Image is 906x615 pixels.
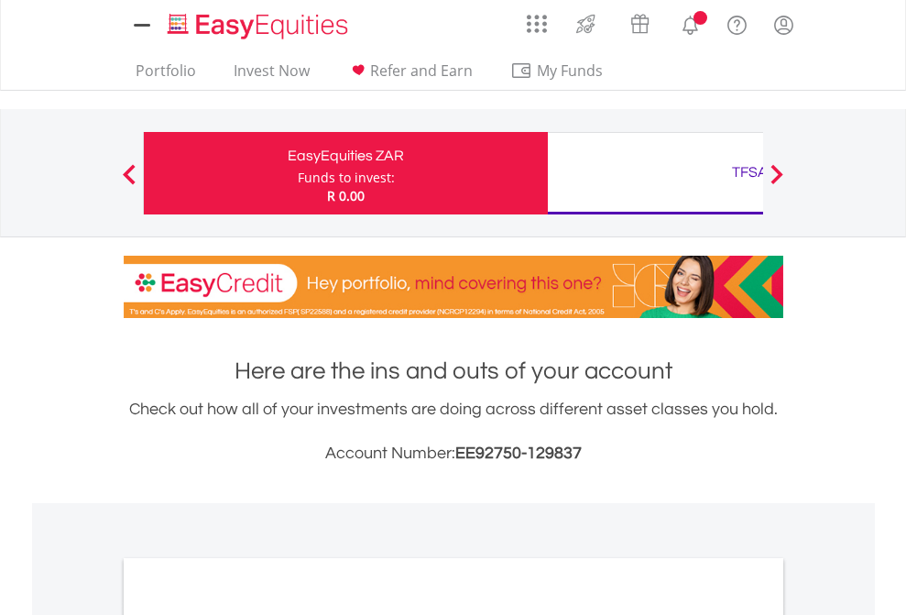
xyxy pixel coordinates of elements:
div: EasyEquities ZAR [155,143,537,169]
span: EE92750-129837 [455,445,582,462]
a: Portfolio [128,61,203,90]
a: Invest Now [226,61,317,90]
a: Notifications [667,5,714,41]
a: AppsGrid [515,5,559,34]
a: My Profile [760,5,807,45]
div: Check out how all of your investments are doing across different asset classes you hold. [124,397,783,467]
img: EasyEquities_Logo.png [164,11,355,41]
div: Funds to invest: [298,169,395,187]
h3: Account Number: [124,441,783,467]
a: FAQ's and Support [714,5,760,41]
button: Next [759,173,795,192]
a: Refer and Earn [340,61,480,90]
img: thrive-v2.svg [571,9,601,38]
img: vouchers-v2.svg [625,9,655,38]
a: Vouchers [613,5,667,38]
img: EasyCredit Promotion Banner [124,256,783,318]
button: Previous [111,173,147,192]
span: R 0.00 [327,187,365,204]
span: Refer and Earn [370,60,473,81]
a: Home page [160,5,355,41]
h1: Here are the ins and outs of your account [124,355,783,388]
img: grid-menu-icon.svg [527,14,547,34]
span: My Funds [510,59,630,82]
